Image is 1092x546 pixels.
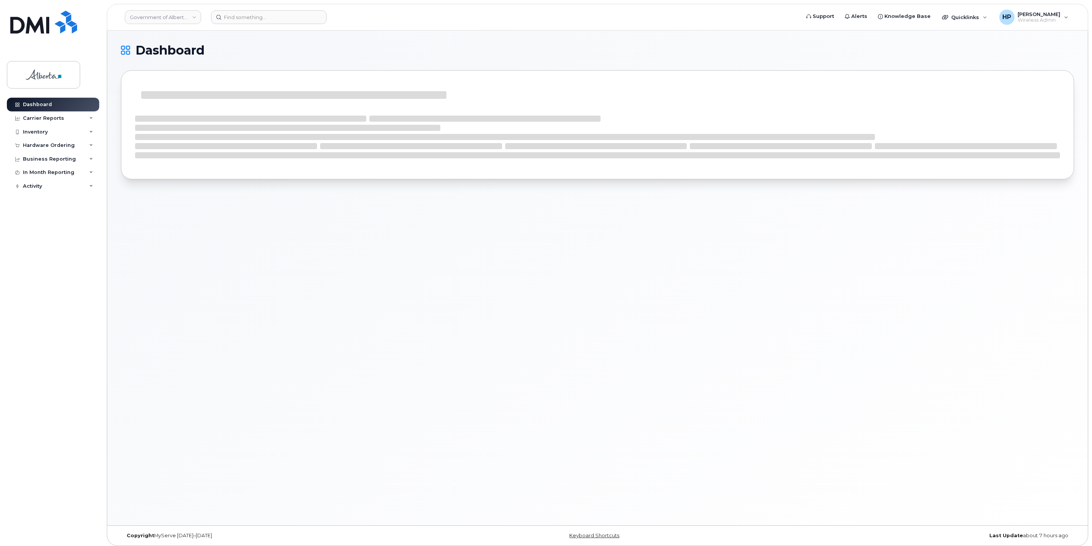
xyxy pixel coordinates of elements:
[127,533,154,538] strong: Copyright
[135,45,205,56] span: Dashboard
[989,533,1023,538] strong: Last Update
[756,533,1074,539] div: about 7 hours ago
[121,533,439,539] div: MyServe [DATE]–[DATE]
[569,533,619,538] a: Keyboard Shortcuts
